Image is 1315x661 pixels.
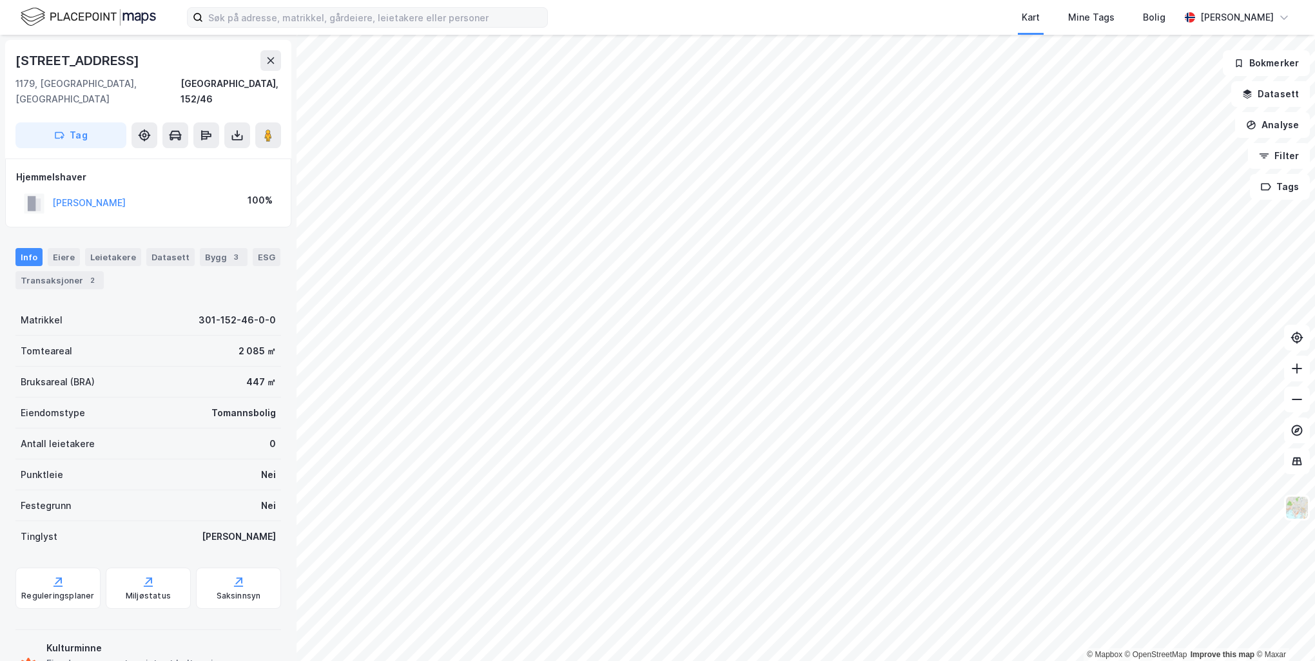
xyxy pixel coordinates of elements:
[1248,143,1310,169] button: Filter
[21,312,63,328] div: Matrikkel
[1200,10,1274,25] div: [PERSON_NAME]
[180,76,281,107] div: [GEOGRAPHIC_DATA], 152/46
[21,591,94,601] div: Reguleringsplaner
[248,193,273,208] div: 100%
[261,467,276,483] div: Nei
[1223,50,1310,76] button: Bokmerker
[1087,650,1122,659] a: Mapbox
[15,50,142,71] div: [STREET_ADDRESS]
[199,312,276,328] div: 301-152-46-0-0
[86,274,99,287] div: 2
[211,405,276,421] div: Tomannsbolig
[1235,112,1310,138] button: Analyse
[1250,174,1310,200] button: Tags
[200,248,248,266] div: Bygg
[146,248,195,266] div: Datasett
[85,248,141,266] div: Leietakere
[1022,10,1040,25] div: Kart
[21,405,85,421] div: Eiendomstype
[21,436,95,452] div: Antall leietakere
[16,169,280,185] div: Hjemmelshaver
[15,76,180,107] div: 1179, [GEOGRAPHIC_DATA], [GEOGRAPHIC_DATA]
[21,498,71,513] div: Festegrunn
[21,467,63,483] div: Punktleie
[1143,10,1165,25] div: Bolig
[203,8,547,27] input: Søk på adresse, matrikkel, gårdeiere, leietakere eller personer
[126,591,171,601] div: Miljøstatus
[21,343,72,359] div: Tomteareal
[15,271,104,289] div: Transaksjoner
[15,248,43,266] div: Info
[269,436,276,452] div: 0
[1191,650,1254,659] a: Improve this map
[1231,81,1310,107] button: Datasett
[48,248,80,266] div: Eiere
[21,529,57,544] div: Tinglyst
[239,343,276,359] div: 2 085 ㎡
[246,374,276,390] div: 447 ㎡
[202,529,276,544] div: [PERSON_NAME]
[217,591,261,601] div: Saksinnsyn
[1125,650,1187,659] a: OpenStreetMap
[46,640,276,656] div: Kulturminne
[21,6,156,28] img: logo.f888ab2527a4732fd821a326f86c7f29.svg
[261,498,276,513] div: Nei
[1285,495,1309,520] img: Z
[253,248,280,266] div: ESG
[1068,10,1115,25] div: Mine Tags
[15,122,126,148] button: Tag
[229,251,242,263] div: 3
[21,374,95,390] div: Bruksareal (BRA)
[1251,599,1315,661] iframe: Chat Widget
